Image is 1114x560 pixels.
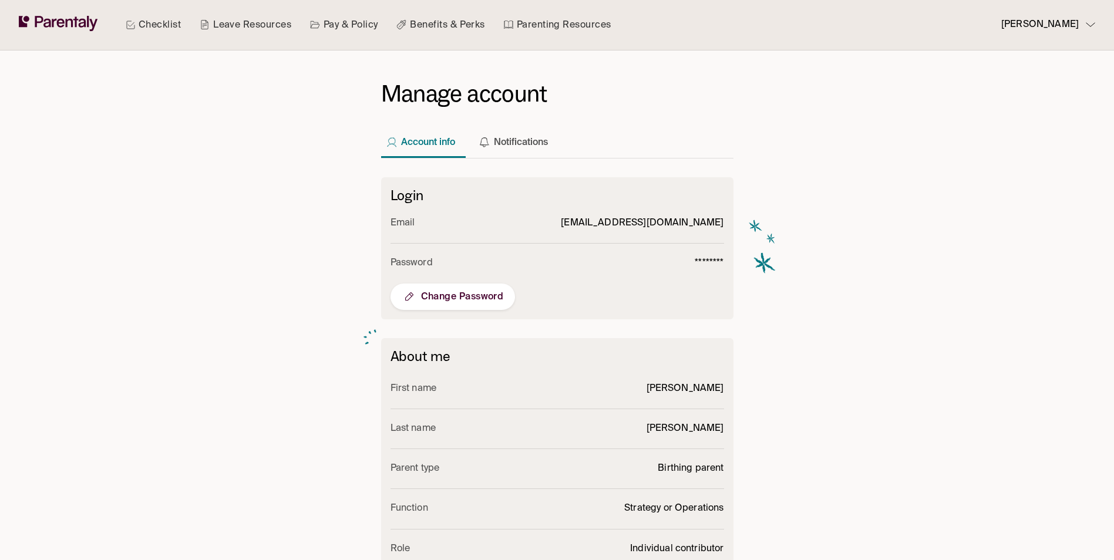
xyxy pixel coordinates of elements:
span: Change Password [402,289,504,303]
button: Account info [381,116,465,158]
p: Function [391,501,428,517]
p: Email [391,215,415,231]
p: Password [391,255,433,271]
p: [PERSON_NAME] [647,381,724,397]
h1: Manage account [381,80,733,109]
p: [PERSON_NAME] [1001,17,1079,33]
p: First name [391,381,437,397]
p: Role [391,541,410,557]
h2: Login [391,187,724,204]
p: Strategy or Operations [624,501,723,517]
button: Change Password [391,284,516,310]
p: Birthing parent [658,461,723,477]
p: [PERSON_NAME] [647,421,724,437]
p: Parent type [391,461,440,477]
p: Last name [391,421,436,437]
p: [EMAIL_ADDRESS][DOMAIN_NAME] [561,215,723,231]
h6: About me [391,348,724,365]
button: Notifications [474,116,557,158]
p: Individual contributor [630,541,723,557]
